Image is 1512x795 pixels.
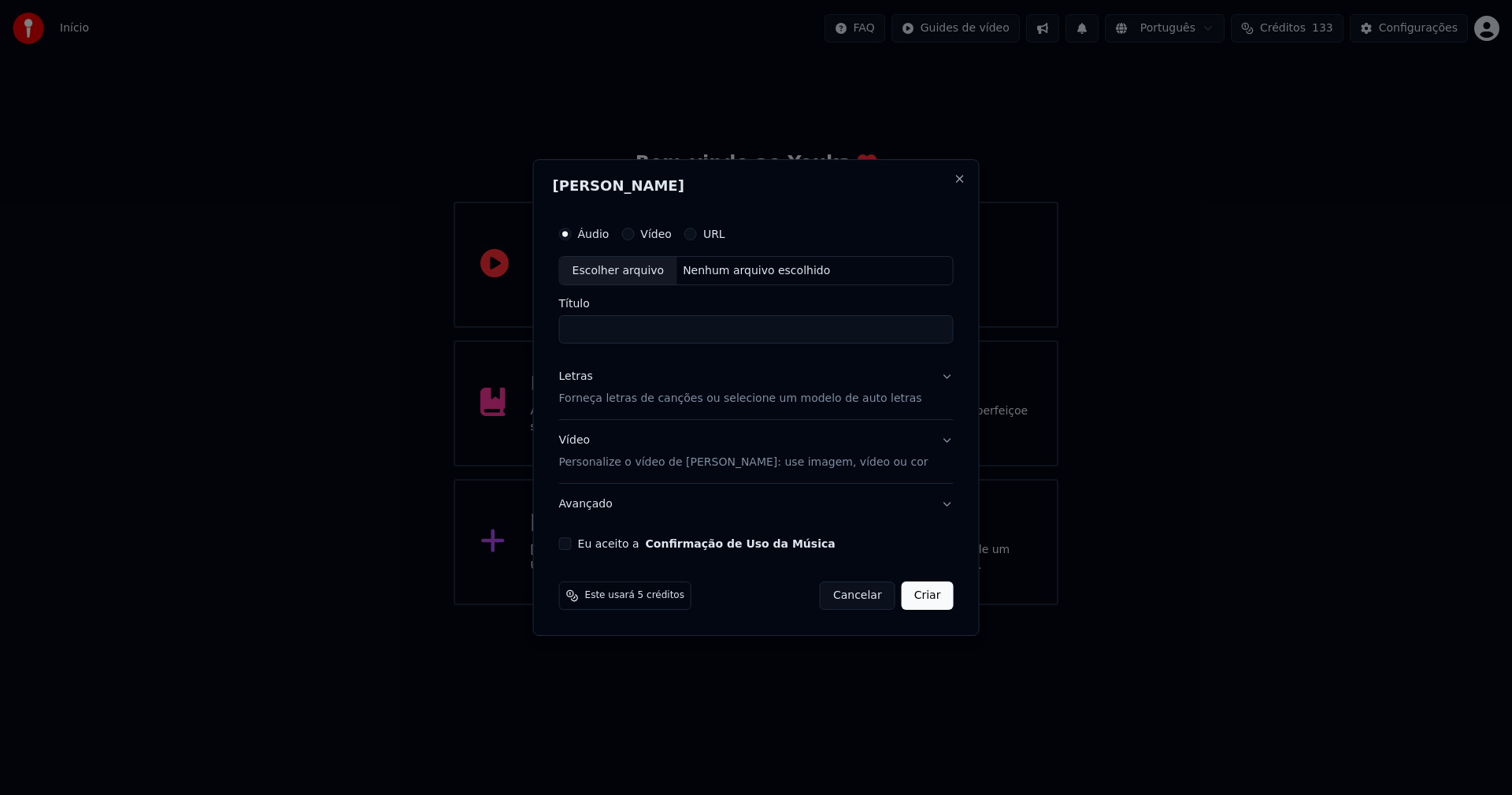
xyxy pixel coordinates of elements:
[553,179,960,193] h2: [PERSON_NAME]
[646,538,836,549] button: Eu aceito a
[578,228,610,240] label: Áudio
[559,370,593,385] div: Letras
[560,257,677,285] div: Escolher arquivo
[559,392,922,407] p: Forneça letras de canções ou selecione um modelo de auto letras
[676,263,836,279] div: Nenhum arquivo escolhido
[585,589,684,602] span: Este usará 5 créditos
[559,484,954,525] button: Avançado
[703,228,725,240] label: URL
[902,581,954,610] button: Criar
[820,581,895,610] button: Cancelar
[559,455,928,470] p: Personalize o vídeo de [PERSON_NAME]: use imagem, vídeo ou cor
[559,433,928,471] div: Vídeo
[640,228,672,240] label: Vídeo
[578,538,836,549] label: Eu aceito a
[559,357,954,420] button: LetrasForneça letras de canções ou selecione um modelo de auto letras
[559,421,954,484] button: VídeoPersonalize o vídeo de [PERSON_NAME]: use imagem, vídeo ou cor
[559,299,954,310] label: Título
